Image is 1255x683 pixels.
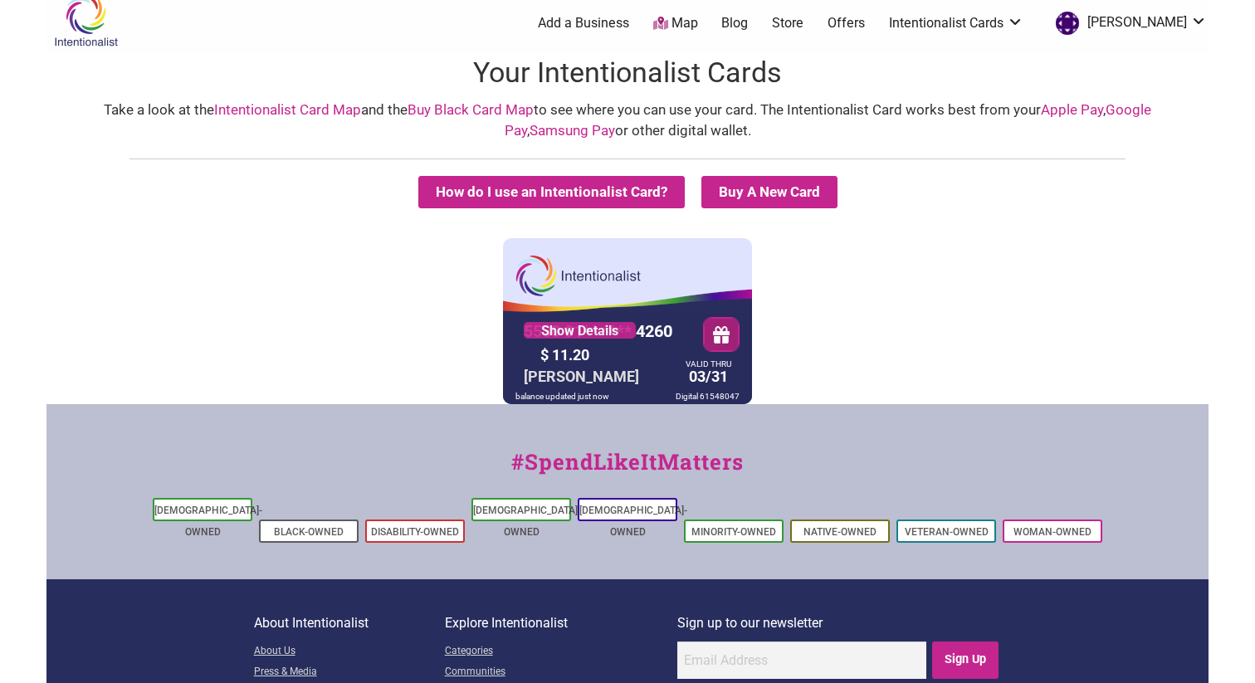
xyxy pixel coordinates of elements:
a: About Us [254,642,445,662]
a: Store [772,14,803,32]
a: Woman-Owned [1013,526,1091,538]
a: Intentionalist Card Map [214,101,361,118]
a: Communities [445,662,677,683]
p: Sign up to our newsletter [677,612,1002,634]
input: Sign Up [932,642,999,679]
div: 03/31 [681,361,735,389]
h1: Your Intentionalist Cards [46,53,1209,93]
a: Press & Media [254,662,445,683]
a: Apple Pay [1041,101,1103,118]
a: [DEMOGRAPHIC_DATA]-Owned [473,505,581,538]
a: Blog [721,14,748,32]
li: Yijia Zhan [1047,8,1207,38]
a: Veteran-Owned [905,526,989,538]
div: VALID THRU [686,363,731,365]
a: Samsung Pay [530,122,615,139]
button: How do I use an Intentionalist Card? [418,176,685,208]
a: [PERSON_NAME] [1047,8,1207,38]
input: Email Address [677,642,926,679]
a: Disability-Owned [371,526,459,538]
p: Explore Intentionalist [445,612,677,634]
p: About Intentionalist [254,612,445,634]
div: Digital 61548047 [671,388,744,404]
a: [DEMOGRAPHIC_DATA]-Owned [154,505,262,538]
div: $ 11.20 [536,342,677,368]
a: Add a Business [538,14,629,32]
div: #SpendLikeItMatters [46,446,1209,495]
a: Intentionalist Cards [889,14,1023,32]
a: Show Details [524,322,636,339]
a: Map [653,14,698,33]
a: Offers [828,14,865,32]
div: [PERSON_NAME] [520,363,643,389]
div: Take a look at the and the to see where you can use your card. The Intentionalist Card works best... [63,100,1192,142]
a: Minority-Owned [691,526,776,538]
summary: Buy A New Card [701,176,837,208]
a: Native-Owned [803,526,877,538]
a: Categories [445,642,677,662]
a: Black-Owned [274,526,344,538]
a: Buy Black Card Map [408,101,534,118]
a: [DEMOGRAPHIC_DATA]-Owned [579,505,687,538]
div: balance updated just now [511,388,613,404]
